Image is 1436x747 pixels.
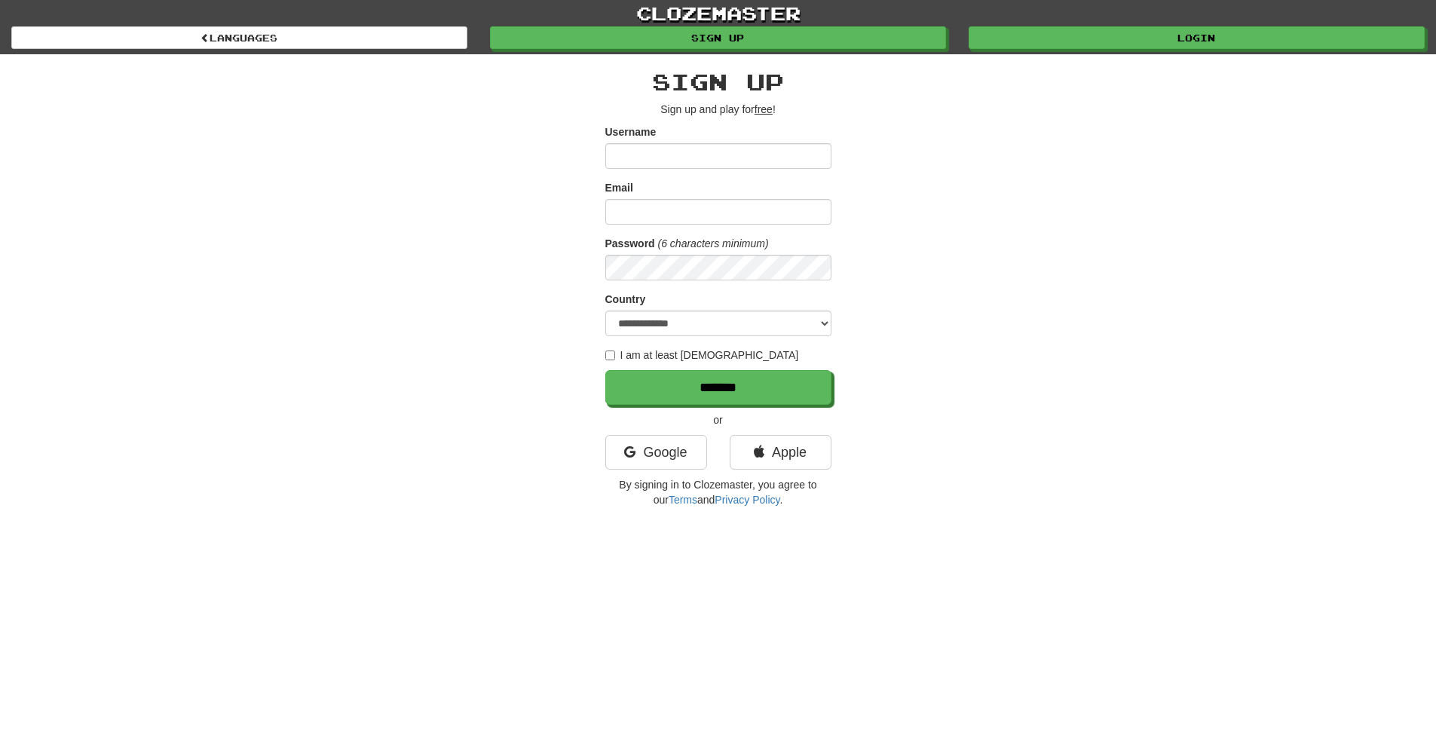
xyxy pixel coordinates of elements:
p: By signing in to Clozemaster, you agree to our and . [605,477,831,507]
h2: Sign up [605,69,831,94]
a: Languages [11,26,467,49]
label: Country [605,292,646,307]
a: Privacy Policy [715,494,779,506]
a: Login [969,26,1425,49]
label: Password [605,236,655,251]
p: Sign up and play for ! [605,102,831,117]
em: (6 characters minimum) [658,237,769,250]
label: I am at least [DEMOGRAPHIC_DATA] [605,347,799,363]
label: Username [605,124,657,139]
label: Email [605,180,633,195]
a: Google [605,435,707,470]
a: Terms [669,494,697,506]
a: Sign up [490,26,946,49]
a: Apple [730,435,831,470]
input: I am at least [DEMOGRAPHIC_DATA] [605,351,615,360]
u: free [755,103,773,115]
p: or [605,412,831,427]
